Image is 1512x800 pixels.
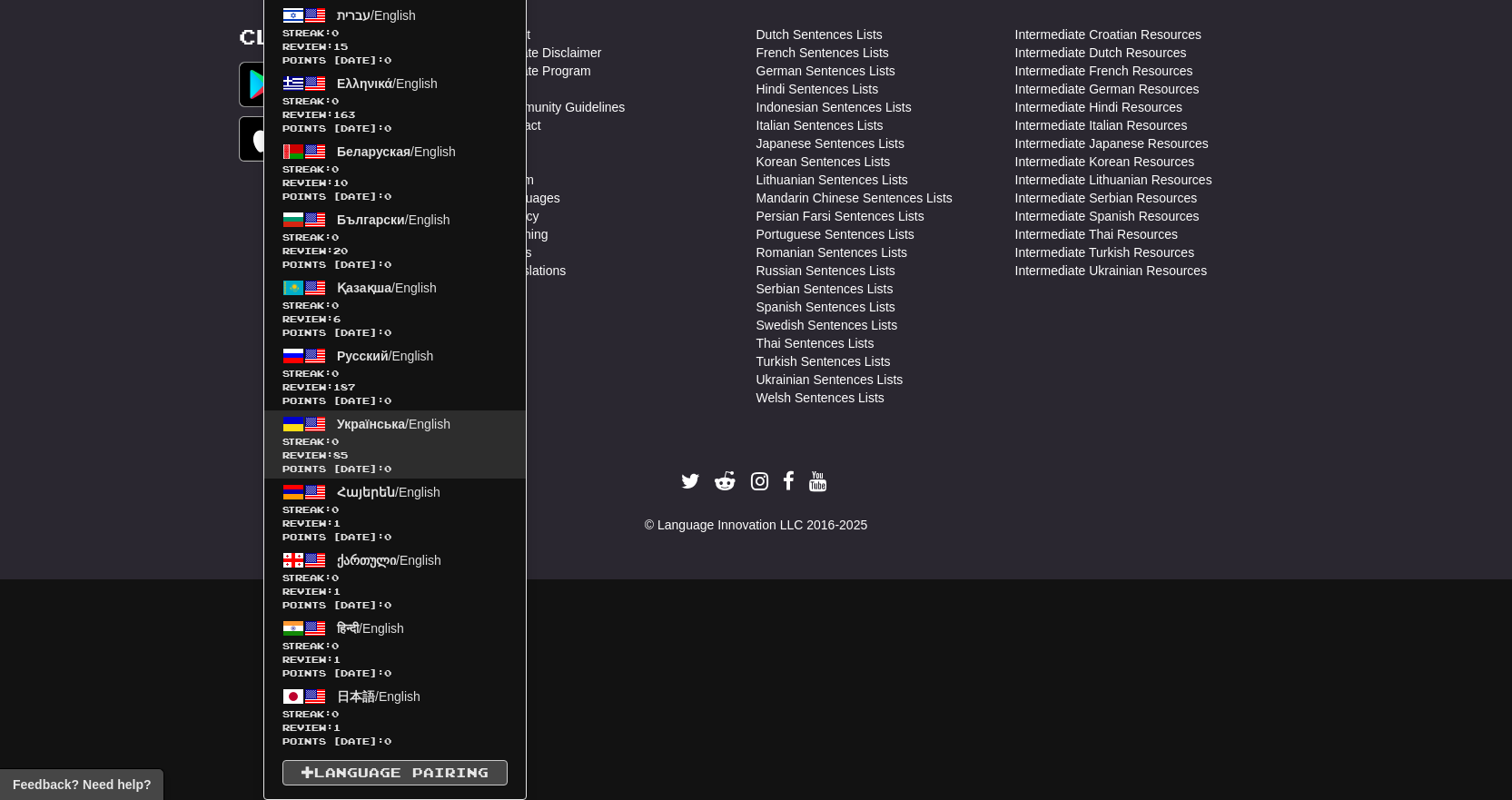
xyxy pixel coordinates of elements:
[282,598,508,612] span: Points [DATE]: 0
[337,76,438,91] span: / English
[264,410,526,479] a: Українська/EnglishStreak:0 Review:85Points [DATE]:0
[282,54,508,67] span: Points [DATE]: 0
[264,683,526,751] a: 日本語/EnglishStreak:0 Review:1Points [DATE]:0
[337,144,456,159] span: / English
[282,735,508,748] span: Points [DATE]: 0
[331,572,339,583] span: 0
[337,689,420,704] span: / English
[756,153,891,171] a: Korean Sentences Lists
[498,98,626,116] a: Community Guidelines
[282,244,508,258] span: Review: 20
[282,40,508,54] span: Review: 15
[337,212,450,227] span: / English
[1015,207,1200,225] a: Intermediate Spanish Resources
[337,553,396,568] span: ქართული
[337,212,405,227] span: Български
[264,342,526,410] a: Русский/EnglishStreak:0 Review:187Points [DATE]:0
[1015,243,1195,262] a: Intermediate Turkish Resources
[337,281,437,295] span: / English
[756,62,895,80] a: German Sentences Lists
[756,171,908,189] a: Lithuanian Sentences Lists
[1015,225,1179,243] a: Intermediate Thai Resources
[756,243,908,262] a: Romanian Sentences Lists
[282,449,508,462] span: Review: 85
[282,122,508,135] span: Points [DATE]: 0
[756,44,889,62] a: French Sentences Lists
[1015,189,1198,207] a: Intermediate Serbian Resources
[282,530,508,544] span: Points [DATE]: 0
[331,300,339,311] span: 0
[1015,116,1188,134] a: Intermediate Italian Resources
[1015,171,1212,189] a: Intermediate Lithuanian Resources
[1015,80,1200,98] a: Intermediate German Resources
[756,389,884,407] a: Welsh Sentences Lists
[282,585,508,598] span: Review: 1
[498,189,560,207] a: Languages
[282,258,508,272] span: Points [DATE]: 0
[239,25,427,48] a: Clozemaster
[1015,262,1208,280] a: Intermediate Ukrainian Resources
[264,206,526,274] a: Български/EnglishStreak:0 Review:20Points [DATE]:0
[756,352,891,370] a: Turkish Sentences Lists
[498,44,602,62] a: Affiliate Disclaimer
[239,62,391,107] img: Get it on Google Play
[239,116,392,162] img: Get it on App Store
[282,94,508,108] span: Streak:
[756,370,904,389] a: Ukrainian Sentences Lists
[337,417,405,431] span: Українська
[282,176,508,190] span: Review: 10
[264,70,526,138] a: Ελληνικά/EnglishStreak:0 Review:163Points [DATE]:0
[282,367,508,380] span: Streak:
[498,62,591,80] a: Affiliate Program
[331,368,339,379] span: 0
[337,349,433,363] span: / English
[282,435,508,449] span: Streak:
[337,349,389,363] span: Русский
[756,80,879,98] a: Hindi Sentences Lists
[331,640,339,651] span: 0
[331,436,339,447] span: 0
[337,417,450,431] span: / English
[282,326,508,340] span: Points [DATE]: 0
[331,27,339,38] span: 0
[756,334,875,352] a: Thai Sentences Lists
[756,207,924,225] a: Persian Farsi Sentences Lists
[264,479,526,547] a: Հայերեն/EnglishStreak:0 Review:1Points [DATE]:0
[756,98,912,116] a: Indonesian Sentences Lists
[282,721,508,735] span: Review: 1
[756,134,904,153] a: Japanese Sentences Lists
[337,281,391,295] span: Қазақша
[498,116,541,134] a: Contact
[264,615,526,683] a: हिन्दी/EnglishStreak:0 Review:1Points [DATE]:0
[282,108,508,122] span: Review: 163
[756,262,895,280] a: Russian Sentences Lists
[756,298,895,316] a: Spanish Sentences Lists
[337,621,359,636] span: हिन्दी
[282,571,508,585] span: Streak:
[756,225,914,243] a: Portuguese Sentences Lists
[282,517,508,530] span: Review: 1
[1015,153,1195,171] a: Intermediate Korean Resources
[331,232,339,242] span: 0
[337,553,441,568] span: / English
[756,25,883,44] a: Dutch Sentences Lists
[264,2,526,70] a: עברית/EnglishStreak:0 Review:15Points [DATE]:0
[331,163,339,174] span: 0
[1015,134,1209,153] a: Intermediate Japanese Resources
[756,280,894,298] a: Serbian Sentences Lists
[337,621,404,636] span: / English
[331,708,339,719] span: 0
[282,190,508,203] span: Points [DATE]: 0
[282,394,508,408] span: Points [DATE]: 0
[264,138,526,206] a: Беларуская/EnglishStreak:0 Review:10Points [DATE]:0
[331,504,339,515] span: 0
[282,760,508,785] a: Language Pairing
[282,653,508,667] span: Review: 1
[282,639,508,653] span: Streak:
[1015,44,1187,62] a: Intermediate Dutch Resources
[282,462,508,476] span: Points [DATE]: 0
[264,274,526,342] a: Қазақша/EnglishStreak:0 Review:6Points [DATE]:0
[282,299,508,312] span: Streak:
[282,231,508,244] span: Streak:
[337,76,392,91] span: Ελληνικά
